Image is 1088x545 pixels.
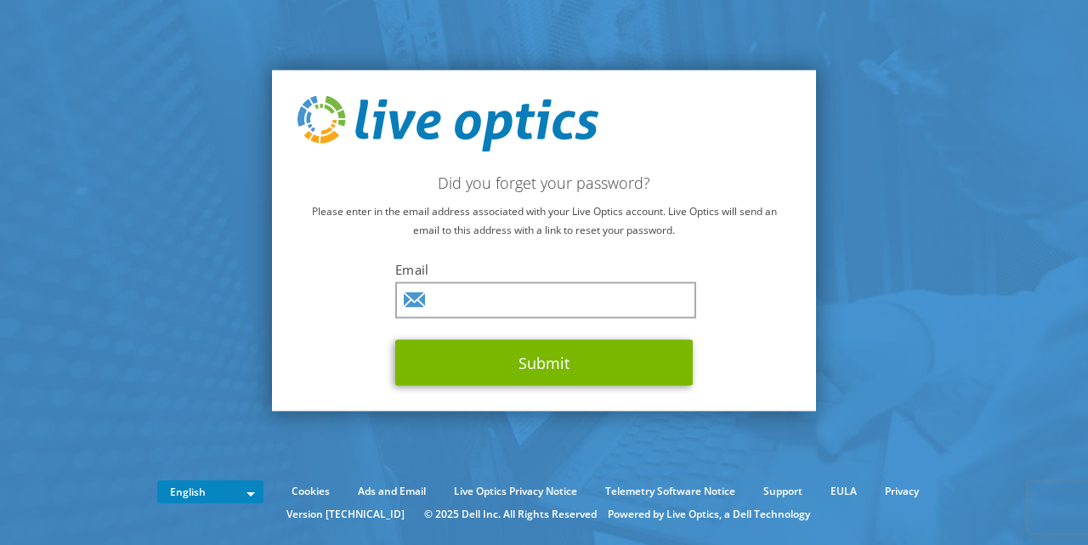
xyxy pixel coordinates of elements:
a: Support [751,482,815,501]
a: Cookies [279,482,343,501]
a: Live Optics Privacy Notice [441,482,590,501]
a: Privacy [872,482,932,501]
li: Powered by Live Optics, a Dell Technology [608,505,810,524]
a: Ads and Email [345,482,439,501]
h2: Did you forget your password? [297,173,790,191]
img: live_optics_svg.svg [297,96,598,152]
li: © 2025 Dell Inc. All Rights Reserved [416,505,605,524]
label: Email [395,260,693,277]
button: Submit [395,339,693,385]
a: Telemetry Software Notice [592,482,748,501]
li: Version [TECHNICAL_ID] [278,505,413,524]
a: EULA [818,482,870,501]
p: Please enter in the email address associated with your Live Optics account. Live Optics will send... [297,202,790,239]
